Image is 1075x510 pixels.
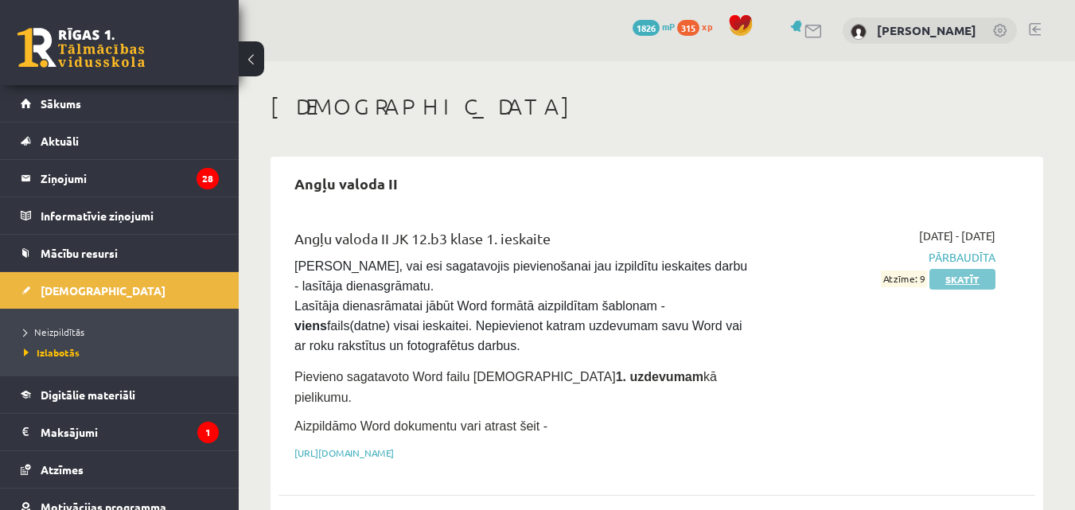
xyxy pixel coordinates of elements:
span: Aktuāli [41,134,79,148]
span: Izlabotās [24,346,80,359]
span: xp [702,20,712,33]
i: 1 [197,422,219,443]
legend: Informatīvie ziņojumi [41,197,219,234]
a: Digitālie materiāli [21,376,219,413]
a: Neizpildītās [24,325,223,339]
a: Izlabotās [24,345,223,360]
a: Ziņojumi28 [21,160,219,197]
span: [PERSON_NAME], vai esi sagatavojis pievienošanai jau izpildītu ieskaites darbu - lasītāja dienasg... [294,259,751,352]
legend: Maksājumi [41,414,219,450]
a: 1826 mP [633,20,675,33]
i: 28 [197,168,219,189]
span: Atzīmes [41,462,84,477]
span: Neizpildītās [24,325,84,338]
a: [PERSON_NAME] [877,22,976,38]
span: 1826 [633,20,660,36]
span: Pievieno sagatavoto Word failu [DEMOGRAPHIC_DATA] kā pielikumu. [294,370,717,404]
img: Roberta Visocka [851,24,867,40]
a: Maksājumi1 [21,414,219,450]
a: Aktuāli [21,123,219,159]
span: Mācību resursi [41,246,118,260]
span: [DEMOGRAPHIC_DATA] [41,283,166,298]
a: Atzīmes [21,451,219,488]
span: Pārbaudīta [777,249,995,266]
h1: [DEMOGRAPHIC_DATA] [271,93,1043,120]
span: Atzīme: 9 [881,271,927,287]
a: Mācību resursi [21,235,219,271]
span: 315 [677,20,699,36]
span: Digitālie materiāli [41,387,135,402]
a: Sākums [21,85,219,122]
a: [DEMOGRAPHIC_DATA] [21,272,219,309]
legend: Ziņojumi [41,160,219,197]
span: mP [662,20,675,33]
div: Angļu valoda II JK 12.b3 klase 1. ieskaite [294,228,754,257]
span: Sākums [41,96,81,111]
h2: Angļu valoda II [278,165,414,202]
span: Aizpildāmo Word dokumentu vari atrast šeit - [294,419,547,433]
span: [DATE] - [DATE] [919,228,995,244]
a: Skatīt [929,269,995,290]
a: Rīgas 1. Tālmācības vidusskola [18,28,145,68]
a: [URL][DOMAIN_NAME] [294,446,394,459]
a: 315 xp [677,20,720,33]
strong: viens [294,319,327,333]
a: Informatīvie ziņojumi [21,197,219,234]
strong: 1. uzdevumam [616,370,703,383]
